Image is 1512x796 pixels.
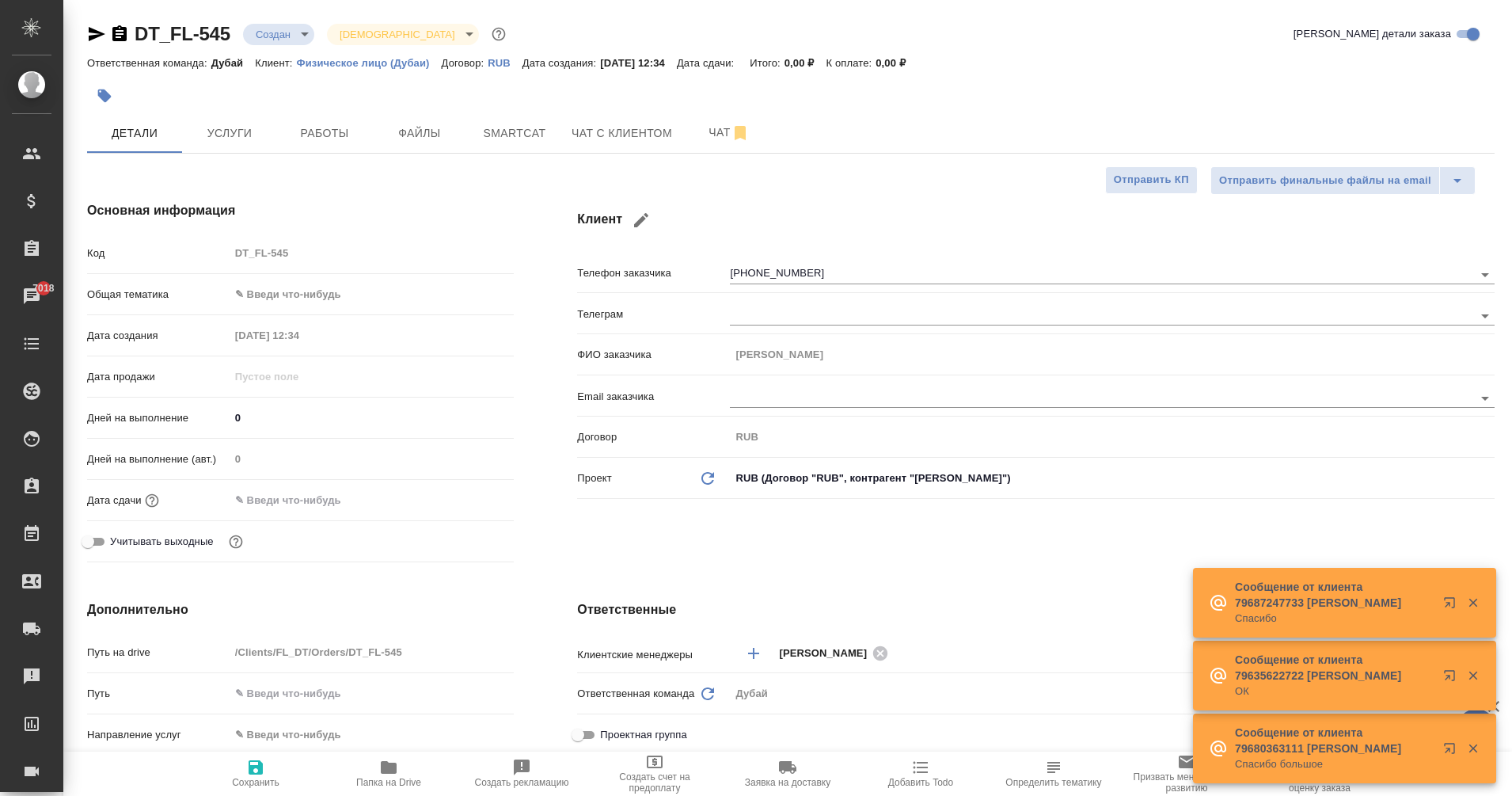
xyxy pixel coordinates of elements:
p: К оплате: [826,57,876,69]
input: Пустое поле [230,365,368,388]
button: Добавить менеджера [735,634,773,672]
p: Ответственная команда [577,686,694,702]
h4: Основная информация [87,201,514,220]
span: Smartcat [477,124,553,143]
span: Работы [287,124,363,143]
span: Чат [691,123,767,143]
p: Дата сдачи [87,493,142,508]
span: Сохранить [232,777,279,788]
p: Спасибо большое [1235,756,1433,772]
a: Физическое лицо (Дубаи) [297,55,442,69]
p: Телефон заказчика [577,265,730,281]
span: Добавить Todo [888,777,953,788]
p: Сообщение от клиента 79680363111 [PERSON_NAME] [1235,725,1433,756]
button: Заявка на доставку [721,752,854,796]
span: Отправить КП [1114,171,1189,189]
p: Спасибо [1235,611,1433,627]
p: Дата создания [87,328,230,344]
button: Закрыть [1457,668,1489,683]
button: Open [1474,264,1496,286]
button: Open [1474,305,1496,327]
p: Дней на выполнение (авт.) [87,451,230,467]
span: Чат с клиентом [572,124,672,143]
p: Направление услуг [87,727,230,743]
button: Добавить Todo [854,752,987,796]
span: Файлы [382,124,458,143]
p: Общая тематика [87,287,230,303]
p: Дата продажи [87,369,230,385]
span: Проектная группа [600,727,686,743]
div: ✎ Введи что-нибудь [235,287,496,303]
p: Ответственная команда: [87,57,211,69]
p: Дата сдачи: [677,57,738,69]
span: Отправить финальные файлы на email [1219,172,1431,190]
p: Путь на drive [87,645,230,661]
button: Открыть в новой вкладке [1434,733,1472,771]
p: [DATE] 12:34 [600,57,677,69]
span: Услуги [192,124,268,143]
input: ✎ Введи что-нибудь [230,682,515,705]
input: Пустое поле [230,324,368,347]
p: Клиентские менеджеры [577,647,730,663]
input: Пустое поле [730,343,1495,366]
h4: Клиент [577,201,1495,239]
span: Папка на Drive [356,777,421,788]
input: Пустое поле [730,425,1495,448]
button: Open [1474,387,1496,409]
div: split button [1210,166,1476,195]
button: Скопировать ссылку для ЯМессенджера [87,25,106,44]
div: [PERSON_NAME] [779,643,893,663]
span: Заявка на доставку [745,777,830,788]
input: Пустое поле [230,641,515,664]
p: Клиент: [255,57,296,69]
button: Добавить тэг [87,78,122,113]
button: Создать рекламацию [455,752,588,796]
p: Код [87,246,230,261]
button: Отправить КП [1105,166,1198,194]
div: ✎ Введи что-нибудь [230,722,515,748]
p: Сообщение от клиента 79635622722 [PERSON_NAME] [1235,652,1433,684]
span: Учитывать выходные [110,534,214,550]
button: Отправить финальные файлы на email [1210,166,1440,195]
button: Папка на Drive [322,752,455,796]
span: Призвать менеджера по развитию [1130,771,1244,794]
button: Создать счет на предоплату [588,752,721,796]
div: ✎ Введи что-нибудь [230,281,515,308]
div: Дубай [730,680,1495,707]
p: Дубай [211,57,256,69]
button: Определить тематику [987,752,1120,796]
p: RUB [488,57,522,69]
p: Итого: [750,57,784,69]
button: Закрыть [1457,596,1489,610]
button: Призвать менеджера по развитию [1120,752,1253,796]
button: [DEMOGRAPHIC_DATA] [335,28,459,41]
div: ✎ Введи что-нибудь [235,727,496,743]
button: Выбери, если сб и вс нужно считать рабочими днями для выполнения заказа. [226,531,246,552]
button: Создан [251,28,295,41]
span: Создать счет на предоплату [598,771,712,794]
button: Доп статусы указывают на важность/срочность заказа [488,24,509,44]
button: Закрыть [1457,741,1489,756]
p: 0,00 ₽ [876,57,917,69]
button: Открыть в новой вкладке [1434,587,1472,625]
h4: Ответственные [577,600,1495,619]
span: Создать рекламацию [475,777,569,788]
span: 7018 [23,280,63,296]
p: Проект [577,470,612,486]
p: Путь [87,686,230,702]
a: 7018 [4,276,59,316]
span: Детали [97,124,173,143]
span: [PERSON_NAME] детали заказа [1294,26,1451,42]
div: RUB (Договор "RUB", контрагент "[PERSON_NAME]") [730,465,1495,492]
p: Договор: [442,57,488,69]
span: [PERSON_NAME] [779,646,876,661]
p: Дата создания: [522,57,600,69]
button: Сохранить [189,752,322,796]
p: 0,00 ₽ [784,57,826,69]
svg: Отписаться [731,124,750,143]
input: Пустое поле [230,448,515,470]
input: ✎ Введи что-нибудь [230,406,515,429]
button: Если добавить услуги и заполнить их объемом, то дата рассчитается автоматически [142,490,162,511]
button: Скопировать ссылку [110,25,129,44]
p: Сообщение от клиента 79687247733 [PERSON_NAME] [1235,579,1433,611]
